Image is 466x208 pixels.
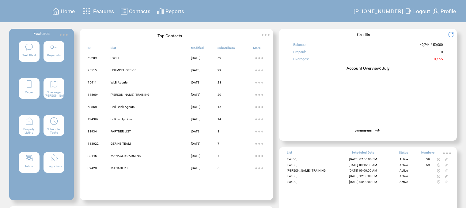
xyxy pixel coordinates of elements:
[287,163,297,167] span: Exit EC,
[287,174,297,178] span: Exit EC,
[191,105,200,109] span: [DATE]
[111,166,127,170] span: MANAGERS
[88,69,97,72] span: 75515
[191,154,200,158] span: [DATE]
[253,125,265,138] img: ellypsis.svg
[191,56,200,60] span: [DATE]
[400,169,408,172] span: Active
[191,69,200,72] span: [DATE]
[111,93,150,96] span: [PERSON_NAME] TRAINING
[50,43,58,51] img: keywords.svg
[81,6,92,16] img: features.svg
[80,5,115,17] a: Features
[448,32,459,38] img: refresh.png
[218,93,221,96] span: 20
[421,151,434,157] span: Numbers
[25,117,33,125] img: property-listing.svg
[420,43,443,50] span: 49,744 / 50,000
[293,57,309,64] span: Overages:
[50,154,58,162] img: integrations.svg
[260,29,272,41] img: ellypsis.svg
[405,7,412,15] img: exit.svg
[253,46,261,52] span: More
[293,43,306,50] span: Balance:
[191,46,204,52] span: Modified
[19,115,40,148] a: Property Listing
[191,142,200,145] span: [DATE]
[400,174,408,178] span: Active
[218,154,219,158] span: 7
[434,57,443,64] span: 0 / 55
[44,78,64,111] a: Scavenger [PERSON_NAME]
[88,130,97,133] span: 88934
[426,158,430,161] span: 59
[45,91,69,97] span: Scavenger [PERSON_NAME]
[218,69,221,72] span: 29
[253,162,265,174] img: ellypsis.svg
[47,128,61,134] span: Scheduled Tasks
[218,46,235,52] span: Subscribers
[354,8,404,14] span: [PHONE_NUMBER]
[88,46,91,52] span: ID
[399,151,408,157] span: Status
[25,154,33,162] img: inbox.svg
[88,81,97,84] span: 75411
[218,81,221,84] span: 23
[51,6,76,16] a: Home
[441,147,453,159] img: ellypsis.svg
[445,175,448,178] img: edit.svg
[445,180,448,184] img: edit.svg
[437,158,440,161] img: notallowed.svg
[437,169,440,172] img: notallowed.svg
[218,105,221,109] span: 15
[218,56,221,60] span: 59
[50,80,58,88] img: scavenger.svg
[287,169,326,172] span: [PERSON_NAME] TRAINING,
[218,142,219,145] span: 7
[111,69,136,72] span: HOLMDEL OFFICE
[253,89,265,101] img: ellypsis.svg
[88,93,99,96] span: 145604
[426,163,430,167] span: 59
[191,93,200,96] span: [DATE]
[88,117,99,121] span: 134392
[437,175,440,178] img: notallowed.svg
[156,6,185,16] a: Reports
[253,138,265,150] img: ellypsis.svg
[111,56,120,60] span: Exit EC
[351,151,374,157] span: Scheduled Date
[61,8,75,14] span: Home
[287,180,297,184] span: Exit EC,
[253,150,265,162] img: ellypsis.svg
[120,7,128,15] img: contacts.svg
[52,7,59,15] img: home.svg
[25,91,33,94] span: Pages
[191,166,200,170] span: [DATE]
[25,43,33,51] img: text-blast.svg
[445,163,448,167] img: edit.svg
[437,163,440,167] img: notallowed.svg
[349,180,377,184] span: [DATE] 05:00:00 PM
[157,7,164,15] img: chart.svg
[165,8,184,14] span: Reports
[25,165,33,168] span: Inbox
[44,152,64,185] a: Integrations
[157,33,182,38] span: Top Contacts
[119,6,151,16] a: Contacts
[191,130,200,133] span: [DATE]
[400,158,408,161] span: Active
[431,6,457,16] a: Profile
[22,54,36,57] span: Text Blast
[50,117,58,125] img: scheduled-tasks.svg
[33,31,50,36] span: Features
[253,101,265,113] img: ellypsis.svg
[253,113,265,125] img: ellypsis.svg
[432,7,439,15] img: profile.svg
[253,64,265,76] img: ellypsis.svg
[400,163,408,167] span: Active
[111,105,134,109] span: Red Bank Agents
[46,165,62,168] span: Integrations
[93,8,114,14] span: Features
[111,154,141,158] span: MANAGERS/ADMINS
[441,8,456,14] span: Profile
